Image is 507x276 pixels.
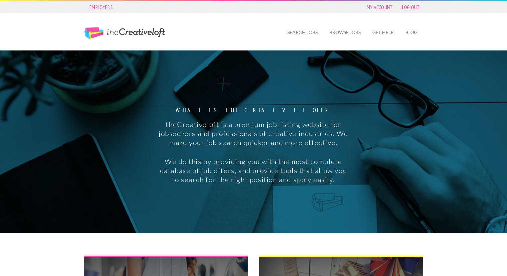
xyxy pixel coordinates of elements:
[157,157,350,184] p: We do this by providing you with the most complete database of job offers, and provide tools that...
[84,27,165,39] a: The Creative Loft
[367,25,399,40] a: Get Help
[399,2,423,12] a: Log Out
[86,2,116,12] a: Employers
[400,25,423,40] a: Blog
[282,25,323,40] a: Search Jobs
[157,107,350,113] strong: What is the creative loft?
[157,120,350,147] p: theCreativeloft is a premium job listing website for jobseekers and professionals of creative ind...
[324,25,366,40] a: Browse Jobs
[363,2,396,12] a: My Account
